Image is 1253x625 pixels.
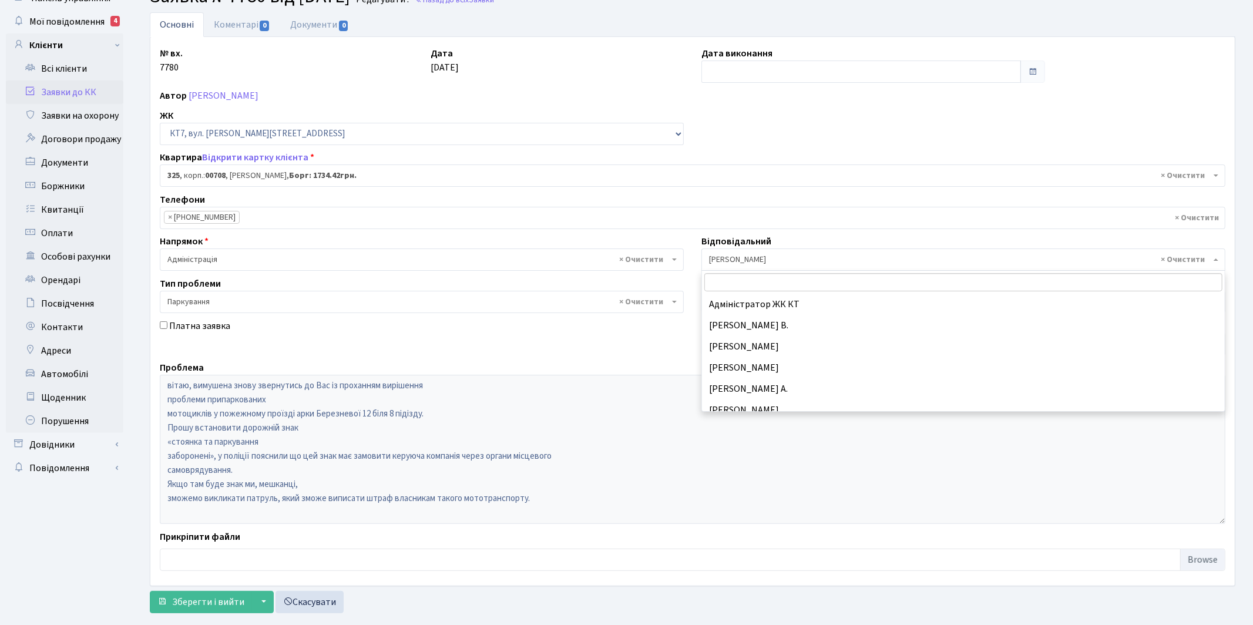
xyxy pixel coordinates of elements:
[702,399,1225,421] li: [PERSON_NAME]
[289,170,357,182] b: Борг: 1734.42грн.
[167,254,669,266] span: Адміністрація
[160,530,240,544] label: Прикріпити файли
[702,294,1225,315] li: Адміністратор ЖК КТ
[160,248,684,271] span: Адміністрація
[6,33,123,57] a: Клієнти
[280,12,359,37] a: Документи
[6,362,123,386] a: Автомобілі
[172,596,244,609] span: Зберегти і вийти
[167,170,1211,182] span: <b>325</b>, корп.: <b>00708</b>, Топазли Оксана Олександрівна, <b>Борг: 1734.42грн.</b>
[160,46,183,61] label: № вх.
[6,433,123,456] a: Довідники
[160,234,209,248] label: Напрямок
[6,198,123,221] a: Квитанції
[6,174,123,198] a: Боржники
[6,292,123,315] a: Посвідчення
[6,221,123,245] a: Оплати
[168,211,172,223] span: ×
[6,57,123,80] a: Всі клієнти
[431,46,453,61] label: Дата
[1161,254,1205,266] span: Видалити всі елементи
[202,151,308,164] a: Відкрити картку клієнта
[6,104,123,127] a: Заявки на охорону
[6,245,123,268] a: Особові рахунки
[619,296,663,308] span: Видалити всі елементи
[150,12,204,37] a: Основні
[702,315,1225,336] li: [PERSON_NAME] В.
[619,254,663,266] span: Видалити всі елементи
[29,15,105,28] span: Мої повідомлення
[6,268,123,292] a: Орендарі
[205,170,226,182] b: 00708
[167,170,180,182] b: 325
[1161,170,1205,182] span: Видалити всі елементи
[702,336,1225,357] li: [PERSON_NAME]
[6,127,123,151] a: Договори продажу
[164,211,240,224] li: +380673270555
[160,375,1225,524] textarea: вітаю, вимушена знову звернутись до Вас із проханням вирішення проблеми припаркованих мотоциклів ...
[6,151,123,174] a: Документи
[6,339,123,362] a: Адреси
[260,21,269,31] span: 0
[702,378,1225,399] li: [PERSON_NAME] А.
[169,319,230,333] label: Платна заявка
[160,193,205,207] label: Телефони
[150,591,252,613] button: Зберегти і вийти
[702,357,1225,378] li: [PERSON_NAME]
[167,296,669,308] span: Паркування
[110,16,120,26] div: 4
[6,80,123,104] a: Заявки до КК
[701,248,1225,271] span: Якін Іван
[160,109,173,123] label: ЖК
[422,46,693,83] div: [DATE]
[189,89,258,102] a: [PERSON_NAME]
[339,21,348,31] span: 0
[160,361,204,375] label: Проблема
[6,10,123,33] a: Мої повідомлення4
[6,456,123,480] a: Повідомлення
[160,291,684,313] span: Паркування
[160,164,1225,187] span: <b>325</b>, корп.: <b>00708</b>, Топазли Оксана Олександрівна, <b>Борг: 1734.42грн.</b>
[701,46,772,61] label: Дата виконання
[701,234,771,248] label: Відповідальний
[160,89,187,103] label: Автор
[276,591,344,613] a: Скасувати
[204,12,280,37] a: Коментарі
[6,409,123,433] a: Порушення
[709,254,1211,266] span: Якін Іван
[6,386,123,409] a: Щоденник
[1175,212,1219,224] span: Видалити всі елементи
[160,277,221,291] label: Тип проблеми
[151,46,422,83] div: 7780
[160,150,314,164] label: Квартира
[6,315,123,339] a: Контакти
